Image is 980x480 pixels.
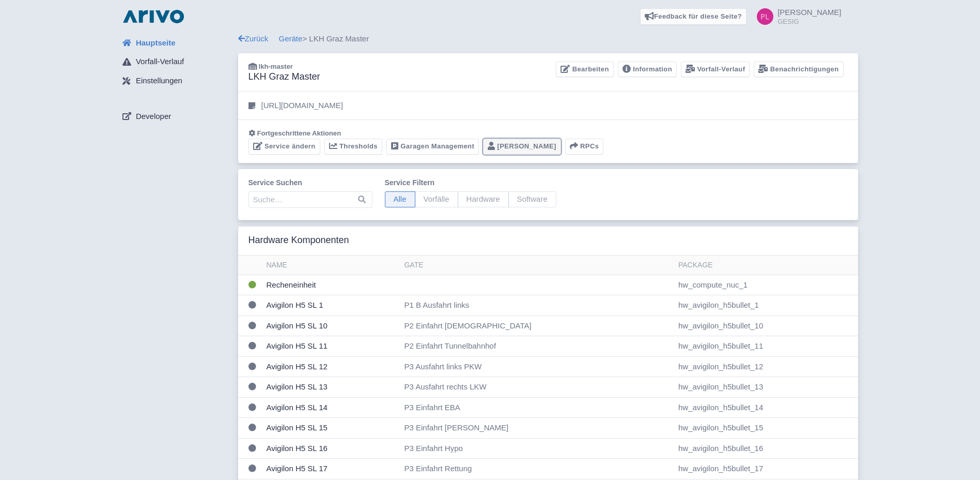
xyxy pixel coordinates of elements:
a: Einstellungen [114,71,238,91]
a: Hauptseite [114,33,238,53]
a: Vorfall-Verlauf [681,62,750,78]
td: P3 Ausfahrt rechts LKW [400,377,674,398]
th: Name [262,256,400,275]
td: P3 Einfahrt EBA [400,397,674,418]
span: Hardware [458,191,509,207]
td: hw_avigilon_h5bullet_17 [674,459,858,479]
input: Suche… [248,191,372,208]
td: P2 Einfahrt [DEMOGRAPHIC_DATA] [400,316,674,336]
a: Geräte [279,34,303,43]
span: Vorfall-Verlauf [136,56,184,68]
td: hw_avigilon_h5bullet_15 [674,418,858,439]
td: hw_avigilon_h5bullet_16 [674,438,858,459]
td: P3 Einfahrt Hypo [400,438,674,459]
td: P2 Einfahrt Tunnelbahnhof [400,336,674,357]
button: RPCs [565,139,604,155]
td: hw_avigilon_h5bullet_13 [674,377,858,398]
td: hw_avigilon_h5bullet_10 [674,316,858,336]
td: P1 B Ausfahrt links [400,295,674,316]
th: Package [674,256,858,275]
span: lkh-master [259,63,293,70]
td: hw_avigilon_h5bullet_14 [674,397,858,418]
td: Avigilon H5 SL 16 [262,438,400,459]
a: Garagen Management [386,139,479,155]
td: Recheneinheit [262,275,400,295]
a: Developer [114,107,238,126]
h3: LKH Graz Master [248,71,320,83]
img: logo [120,8,186,25]
a: Vorfall-Verlauf [114,52,238,72]
span: Software [508,191,556,207]
a: Service ändern [248,139,320,155]
label: Service suchen [248,177,372,188]
td: hw_avigilon_h5bullet_12 [674,356,858,377]
td: Avigilon H5 SL 10 [262,316,400,336]
td: P3 Ausfahrt links PKW [400,356,674,377]
a: [PERSON_NAME] [483,139,561,155]
span: Vorfälle [415,191,458,207]
td: hw_avigilon_h5bullet_11 [674,336,858,357]
span: Hauptseite [136,37,176,49]
td: P3 Einfahrt [PERSON_NAME] [400,418,674,439]
a: Zurück [238,34,269,43]
a: Feedback für diese Seite? [640,8,747,25]
td: Avigilon H5 SL 15 [262,418,400,439]
td: hw_compute_nuc_1 [674,275,858,295]
a: [PERSON_NAME] GESIG [751,8,841,25]
td: Avigilon H5 SL 12 [262,356,400,377]
td: P3 Einfahrt Rettung [400,459,674,479]
td: Avigilon H5 SL 11 [262,336,400,357]
h3: Hardware Komponenten [248,235,349,246]
small: GESIG [777,18,841,25]
td: Avigilon H5 SL 13 [262,377,400,398]
div: > LKH Graz Master [238,33,858,45]
a: Benachrichtigungen [754,62,843,78]
a: Bearbeiten [556,62,613,78]
td: Avigilon H5 SL 14 [262,397,400,418]
td: Avigilon H5 SL 17 [262,459,400,479]
td: hw_avigilon_h5bullet_1 [674,295,858,316]
a: Information [618,62,677,78]
th: Gate [400,256,674,275]
a: Thresholds [324,139,382,155]
p: [URL][DOMAIN_NAME] [261,100,343,112]
span: Developer [136,111,171,123]
span: Fortgeschrittene Aktionen [257,129,341,137]
td: Avigilon H5 SL 1 [262,295,400,316]
span: Alle [385,191,415,207]
label: Service filtern [385,177,556,188]
span: [PERSON_NAME] [777,8,841,17]
span: Einstellungen [136,75,182,87]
